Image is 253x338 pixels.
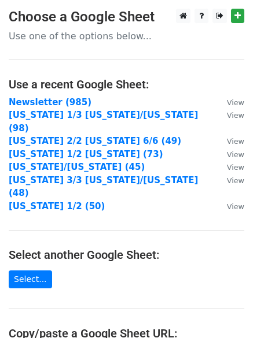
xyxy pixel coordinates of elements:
[9,110,198,133] a: [US_STATE] 1/3 [US_STATE]/[US_STATE] (98)
[9,149,163,159] a: [US_STATE] 1/2 [US_STATE] (73)
[9,97,91,107] a: Newsletter (985)
[9,77,244,91] h4: Use a recent Google Sheet:
[9,201,105,211] a: [US_STATE] 1/2 (50)
[215,175,244,185] a: View
[227,176,244,185] small: View
[215,97,244,107] a: View
[227,163,244,172] small: View
[227,150,244,159] small: View
[227,202,244,211] small: View
[227,98,244,107] small: View
[9,136,181,146] a: [US_STATE] 2/2 [US_STATE] 6/6 (49)
[215,162,244,172] a: View
[9,30,244,42] p: Use one of the options below...
[9,270,52,288] a: Select...
[215,149,244,159] a: View
[215,110,244,120] a: View
[227,111,244,120] small: View
[9,248,244,262] h4: Select another Google Sheet:
[9,9,244,25] h3: Choose a Google Sheet
[215,136,244,146] a: View
[227,137,244,146] small: View
[215,201,244,211] a: View
[9,162,145,172] a: [US_STATE]/[US_STATE] (45)
[9,175,198,199] a: [US_STATE] 3/3 [US_STATE]/[US_STATE] (48)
